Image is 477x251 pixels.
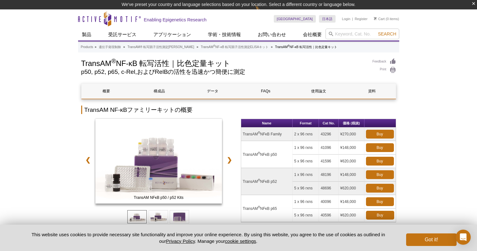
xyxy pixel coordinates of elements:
a: 日本語 [319,15,336,23]
li: (0 items) [374,15,399,23]
td: ¥270,000 [339,128,364,141]
h2: TransAM NF-κBファミリーキットの概要 [81,106,396,114]
img: TransAM NFκB p50 / p52 Kits [95,119,222,204]
li: TransAM NF-κB 転写活性｜比色定量キット [275,45,337,49]
h2: Enabling Epigenetics Research [144,17,207,23]
td: 40096 [319,195,338,209]
a: FAQs [241,84,290,99]
li: » [271,45,273,49]
h1: TransAM NF-κB 転写活性｜比色定量キット [81,58,366,68]
span: TransAM NFκB p50 / p52 Kits [97,194,221,201]
a: Buy [366,211,394,220]
a: Print [373,67,396,74]
td: 2 x 96 rxns [293,128,319,141]
a: ❯ [223,153,236,167]
a: Buy [366,130,394,139]
a: TransAM NFκB p50 / p52 Kits [95,119,222,205]
li: » [123,45,125,49]
img: Your Cart [374,17,377,20]
a: 構成品 [135,84,184,99]
a: Buy [366,143,394,152]
a: アプリケーション [150,29,195,41]
td: ¥620,000 [339,182,364,195]
td: 5 x 96 rxns [293,209,319,222]
sup: ® [258,131,260,134]
td: ¥148,000 [339,168,364,182]
td: 1 x 96 rxns [293,195,319,209]
sup: ® [258,178,260,182]
td: 40596 [319,209,338,222]
sup: ® [258,151,260,155]
a: 会社概要 [299,29,326,41]
a: 学術・技術情報 [204,29,245,41]
a: TransAM® 転写因子活性測定[PERSON_NAME] [127,44,194,50]
th: Name [241,119,293,128]
th: 価格 (税抜) [339,119,364,128]
div: Open Intercom Messenger [456,230,471,245]
sup: ® [213,44,215,47]
h2: p50, p52, p65, c-Rel,およびRelBの活性を迅速かつ簡便に測定 [81,69,366,75]
a: Register [355,17,368,21]
a: TransAM®NF-κB 転写因子活性測定ELISAキット [201,44,268,50]
td: 1 x 96 rxns [293,168,319,182]
td: ¥620,000 [339,209,364,222]
a: 受託サービス [104,29,140,41]
li: » [197,45,199,49]
td: ¥148,000 [339,195,364,209]
a: Privacy Policy [166,238,195,244]
td: ¥620,000 [339,155,364,168]
a: Buy [366,184,394,193]
button: cookie settings [225,238,256,244]
a: 概要 [82,84,131,99]
span: Search [378,31,396,36]
td: TransAM NFκB p52 [241,168,293,195]
th: Cat No. [319,119,338,128]
a: Products [81,44,93,50]
a: Buy [366,197,394,206]
sup: ® [111,57,116,64]
a: 遺伝子発現制御 [99,44,121,50]
td: 48696 [319,182,338,195]
sup: ® [288,44,289,47]
a: Cart [374,17,385,21]
a: Feedback [373,58,396,65]
li: | [352,15,353,23]
a: Buy [366,157,394,166]
td: 5 x 96 rxns [293,155,319,168]
a: お問い合わせ [254,29,290,41]
a: 資料 [347,84,397,99]
a: Login [342,17,350,21]
a: 製品 [78,29,95,41]
td: 1 x 96 rxns [293,141,319,155]
td: TransAM NFκB p65 [241,195,293,222]
button: Got it! [406,233,456,246]
button: Search [376,31,398,37]
td: 43296 [319,128,338,141]
td: 5 x 96 rxns [293,182,319,195]
p: This website uses cookies to provide necessary site functionality and improve your online experie... [21,231,396,244]
td: 41096 [319,141,338,155]
img: Change Here [255,5,272,19]
td: TransAM NFκB Family [241,128,293,141]
td: TransAM NFκB p50 [241,141,293,168]
a: Buy [366,170,394,179]
input: Keyword, Cat. No. [326,29,399,39]
td: 41596 [319,155,338,168]
sup: ® [258,205,260,209]
a: データ [188,84,237,99]
td: 48196 [319,168,338,182]
li: » [95,45,97,49]
a: 使用論文 [294,84,344,99]
td: ¥148,000 [339,141,364,155]
th: Format [293,119,319,128]
a: ❮ [81,153,95,167]
a: [GEOGRAPHIC_DATA] [274,15,316,23]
